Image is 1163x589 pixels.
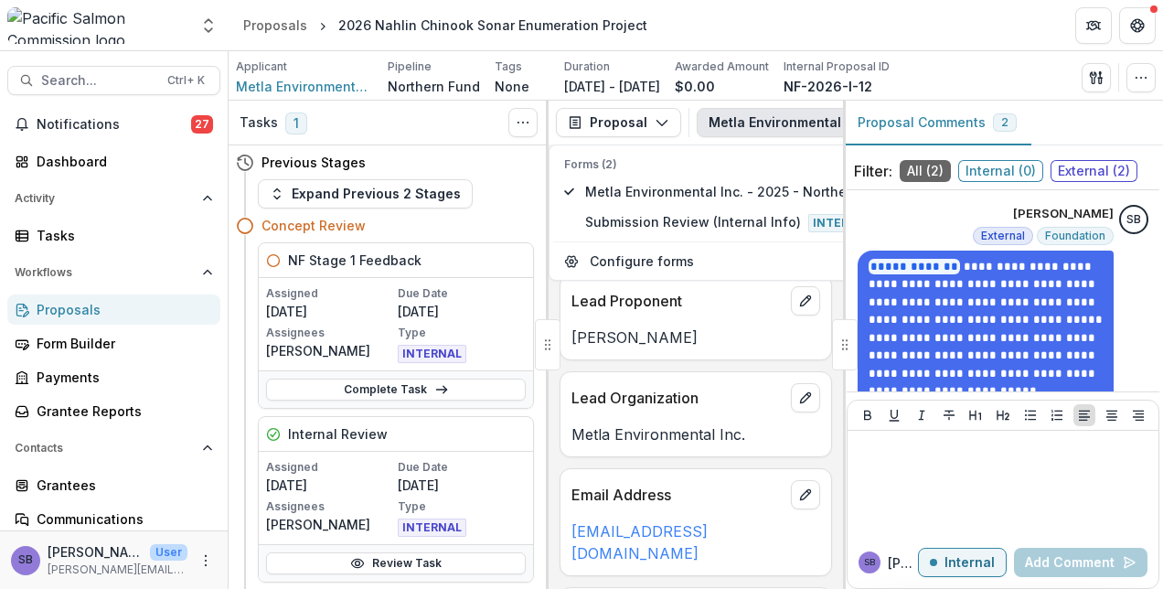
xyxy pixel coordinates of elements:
[7,110,220,139] button: Notifications27
[37,300,206,319] div: Proposals
[571,387,784,409] p: Lead Organization
[864,558,875,567] div: Sascha Bendt
[1075,7,1112,44] button: Partners
[150,544,187,561] p: User
[938,404,960,426] button: Strike
[675,77,715,96] p: $0.00
[808,214,877,232] span: Internal
[854,160,892,182] p: Filter:
[791,383,820,412] button: edit
[164,70,208,91] div: Ctrl + K
[48,562,187,578] p: [PERSON_NAME][EMAIL_ADDRESS][DOMAIN_NAME]
[1101,404,1123,426] button: Align Center
[791,286,820,316] button: edit
[236,59,287,75] p: Applicant
[15,192,195,205] span: Activity
[7,434,220,463] button: Open Contacts
[258,179,473,209] button: Expand Previous 2 Stages
[37,117,191,133] span: Notifications
[1119,7,1156,44] button: Get Help
[495,77,529,96] p: None
[1019,404,1041,426] button: Bullet List
[1127,404,1149,426] button: Align Right
[398,325,526,341] p: Type
[1045,230,1105,242] span: Foundation
[266,325,394,341] p: Assignees
[236,12,315,38] a: Proposals
[7,328,220,359] a: Form Builder
[857,404,879,426] button: Bold
[564,156,1099,173] p: Forms (2)
[556,108,681,137] button: Proposal
[7,146,220,177] a: Dashboard
[261,216,366,235] h4: Concept Review
[883,404,905,426] button: Underline
[236,12,655,38] nav: breadcrumb
[791,480,820,509] button: edit
[288,251,421,270] h5: NF Stage 1 Feedback
[37,368,206,387] div: Payments
[7,362,220,392] a: Payments
[911,404,933,426] button: Italicize
[266,476,394,495] p: [DATE]
[571,327,820,348] p: [PERSON_NAME]
[7,184,220,213] button: Open Activity
[1001,116,1008,129] span: 2
[1051,160,1137,182] span: External ( 2 )
[843,101,1031,145] button: Proposal Comments
[37,509,206,529] div: Communications
[285,112,307,134] span: 1
[37,152,206,171] div: Dashboard
[388,77,480,96] p: Northern Fund
[965,404,987,426] button: Heading 1
[388,59,432,75] p: Pipeline
[48,542,143,562] p: [PERSON_NAME]
[37,476,206,495] div: Grantees
[7,7,188,44] img: Pacific Salmon Commission logo
[7,396,220,426] a: Grantee Reports
[564,59,610,75] p: Duration
[398,285,526,302] p: Due Date
[288,424,388,444] h5: Internal Review
[266,302,394,321] p: [DATE]
[495,59,522,75] p: Tags
[266,379,526,401] a: Complete Task
[41,73,156,89] span: Search...
[37,226,206,245] div: Tasks
[784,59,890,75] p: Internal Proposal ID
[585,212,1099,232] span: Submission Review (Internal Info)
[18,554,33,566] div: Sascha Bendt
[7,258,220,287] button: Open Workflows
[571,522,708,562] a: [EMAIL_ADDRESS][DOMAIN_NAME]
[266,498,394,515] p: Assignees
[191,115,213,134] span: 27
[784,77,872,96] p: NF-2026-I-12
[240,115,278,131] h3: Tasks
[900,160,951,182] span: All ( 2 )
[585,182,1099,201] span: Metla Environmental Inc. - 2025 - Northern Fund Concept Application Form 2026
[398,459,526,476] p: Due Date
[1013,205,1114,223] p: [PERSON_NAME]
[981,230,1025,242] span: External
[398,302,526,321] p: [DATE]
[1126,214,1141,226] div: Sascha Bendt
[7,294,220,325] a: Proposals
[266,285,394,302] p: Assigned
[7,470,220,500] a: Grantees
[37,334,206,353] div: Form Builder
[571,423,820,445] p: Metla Environmental Inc.
[1046,404,1068,426] button: Ordered List
[398,476,526,495] p: [DATE]
[266,515,394,534] p: [PERSON_NAME]
[1073,404,1095,426] button: Align Left
[508,108,538,137] button: Toggle View Cancelled Tasks
[564,77,660,96] p: [DATE] - [DATE]
[236,77,373,96] a: Metla Environmental Inc.
[958,160,1043,182] span: Internal ( 0 )
[243,16,307,35] div: Proposals
[675,59,769,75] p: Awarded Amount
[195,550,217,572] button: More
[571,290,784,312] p: Lead Proponent
[7,66,220,95] button: Search...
